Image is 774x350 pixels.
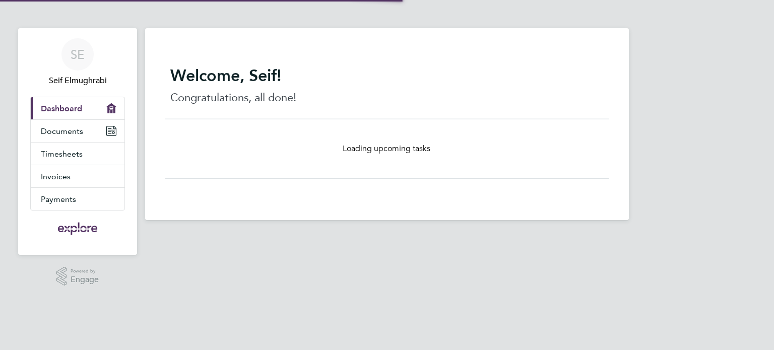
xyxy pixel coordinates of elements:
span: Engage [71,275,99,284]
p: Congratulations, all done! [170,90,604,106]
span: SE [71,48,85,61]
span: Dashboard [41,104,82,113]
span: Payments [41,194,76,204]
span: Invoices [41,172,71,181]
h2: Welcome, Seif! [170,65,604,86]
a: Documents [31,120,124,142]
a: Go to home page [30,221,125,237]
a: Timesheets [31,143,124,165]
a: Invoices [31,165,124,187]
img: exploregroup-logo-retina.png [57,221,99,237]
a: SESeif Elmughrabi [30,38,125,87]
a: Powered byEngage [56,267,99,286]
nav: Main navigation [18,28,137,255]
span: Timesheets [41,149,83,159]
a: Dashboard [31,97,124,119]
span: Powered by [71,267,99,275]
span: Seif Elmughrabi [30,75,125,87]
a: Payments [31,188,124,210]
span: Documents [41,126,83,136]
